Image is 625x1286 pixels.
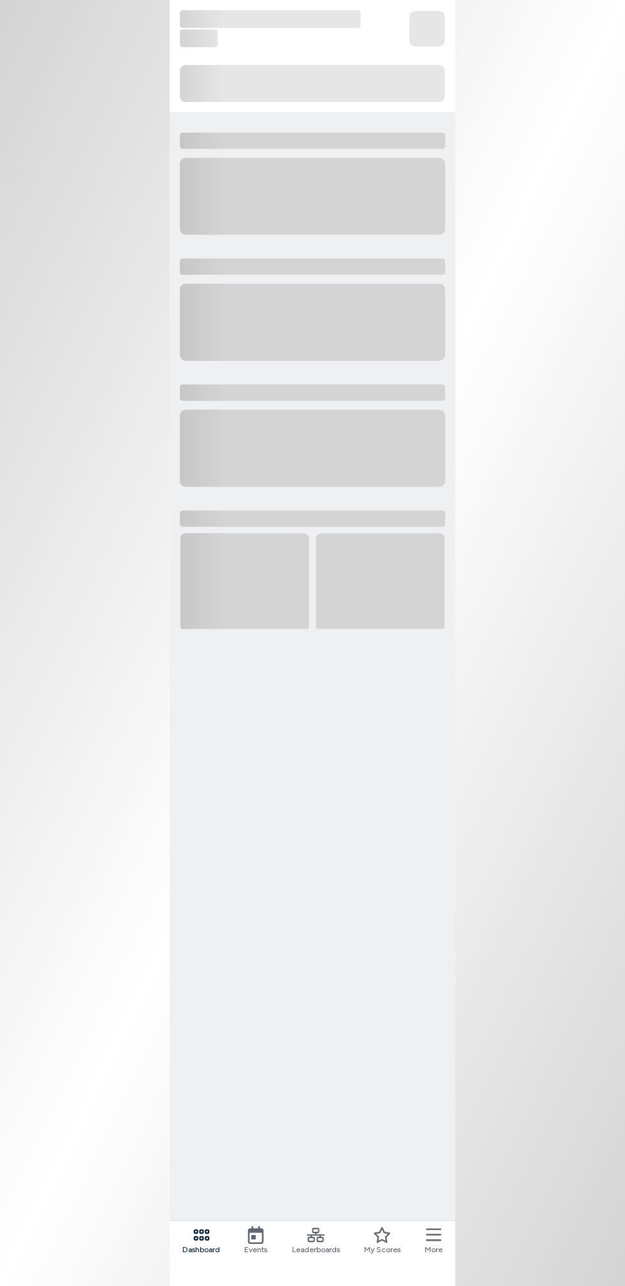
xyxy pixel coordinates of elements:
[244,1226,267,1255] a: Events
[364,1226,401,1255] a: My Scores
[182,1226,220,1255] a: Dashboard
[425,1226,443,1255] button: More
[292,1226,340,1255] a: Leaderboards
[364,1244,401,1255] span: My Scores
[292,1244,340,1255] span: Leaderboards
[182,1244,220,1255] span: Dashboard
[244,1244,267,1255] span: Events
[425,1244,443,1255] span: More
